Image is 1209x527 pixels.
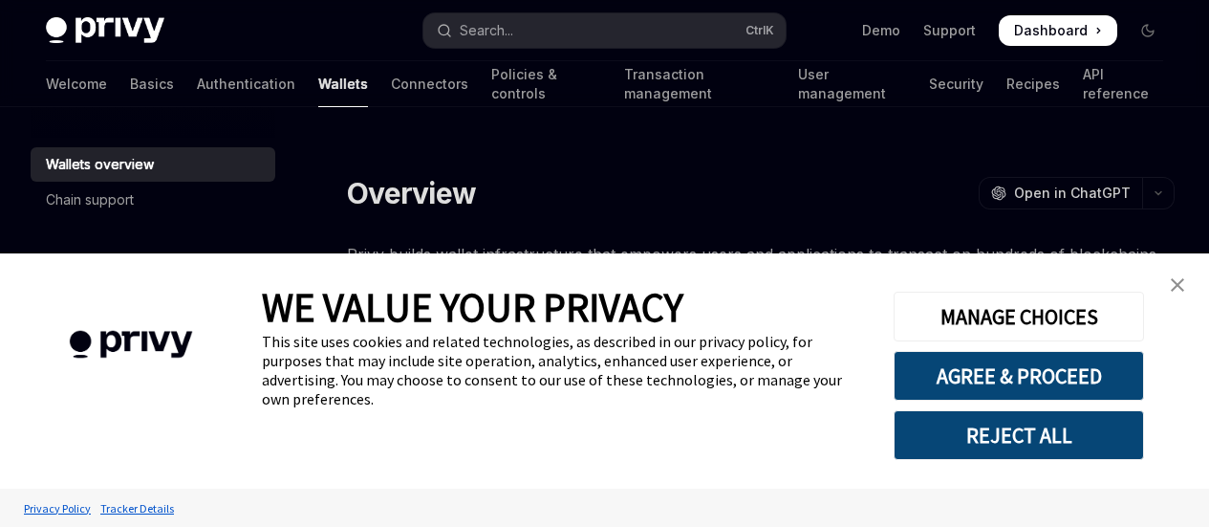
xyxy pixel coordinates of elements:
button: Open search [423,13,786,48]
h1: Overview [347,176,476,210]
a: Basics [130,61,174,107]
a: Security [929,61,983,107]
a: Welcome [46,61,107,107]
span: Privy builds wallet infrastructure that empowers users and applications to transact on hundreds o... [347,241,1175,295]
button: REJECT ALL [894,410,1144,460]
a: close banner [1158,266,1197,304]
button: MANAGE CHOICES [894,292,1144,341]
a: Policies & controls [491,61,601,107]
span: Open in ChatGPT [1014,184,1131,203]
span: Dashboard [1014,21,1088,40]
a: Wallets overview [31,147,275,182]
a: Chain support [31,183,275,217]
a: Recipes [1006,61,1060,107]
div: This site uses cookies and related technologies, as described in our privacy policy, for purposes... [262,332,865,408]
a: User management [798,61,906,107]
a: Privacy Policy [19,492,96,525]
a: Tracker Details [96,492,179,525]
button: AGREE & PROCEED [894,351,1144,401]
button: Open in ChatGPT [979,177,1142,209]
a: Transaction management [624,61,776,107]
div: Wallets overview [46,153,154,176]
button: Toggle dark mode [1133,15,1163,46]
a: Wallets [318,61,368,107]
div: Search... [460,19,513,42]
img: dark logo [46,17,164,44]
a: Connectors [391,61,468,107]
div: Chain support [46,188,134,211]
a: API reference [1083,61,1163,107]
h5: Embedded wallets [46,248,169,271]
a: Support [923,21,976,40]
span: Ctrl K [745,23,774,38]
a: Demo [862,21,900,40]
a: Authentication [197,61,295,107]
span: WE VALUE YOUR PRIVACY [262,282,683,332]
img: close banner [1171,278,1184,292]
img: company logo [29,303,233,386]
a: Dashboard [999,15,1117,46]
